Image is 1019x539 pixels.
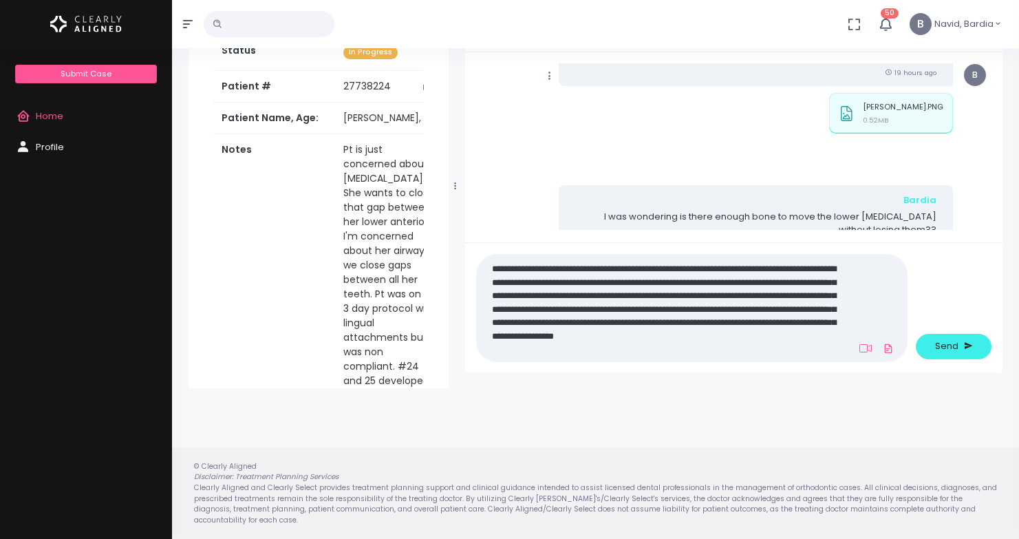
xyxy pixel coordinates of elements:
span: Submit Case [61,68,111,79]
span: B [964,64,986,86]
button: Send [916,334,991,359]
div: scrollable content [476,63,991,231]
span: In Progress [343,46,398,59]
td: 27738224 [335,71,444,103]
span: Navid, Bardia [934,17,994,31]
small: 0.52MB [863,116,888,125]
span: B [910,13,932,35]
div: © Clearly Aligned Clearly Aligned and Clearly Select provides treatment planning support and clin... [180,461,1011,526]
div: Bardia [575,193,936,207]
span: Home [36,109,63,123]
img: Logo Horizontal [50,10,122,39]
p: I was wondering is there enough bone to move the lower [MEDICAL_DATA] without losing them?? [575,210,936,237]
p: [PERSON_NAME].PNG [863,103,943,112]
a: Submit Case [15,65,156,83]
a: Add Files [880,336,897,361]
th: Patient # [213,70,335,103]
td: [PERSON_NAME], 31 [335,103,444,134]
a: Add Loom Video [857,343,875,354]
small: 19 hours ago [885,68,936,77]
span: Send [935,339,958,353]
em: Disclaimer: Treatment Planning Services [194,472,339,482]
span: Profile [36,140,64,154]
th: Patient Name, Age: [213,103,335,134]
th: Status [213,35,335,70]
span: 50 [881,8,899,19]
